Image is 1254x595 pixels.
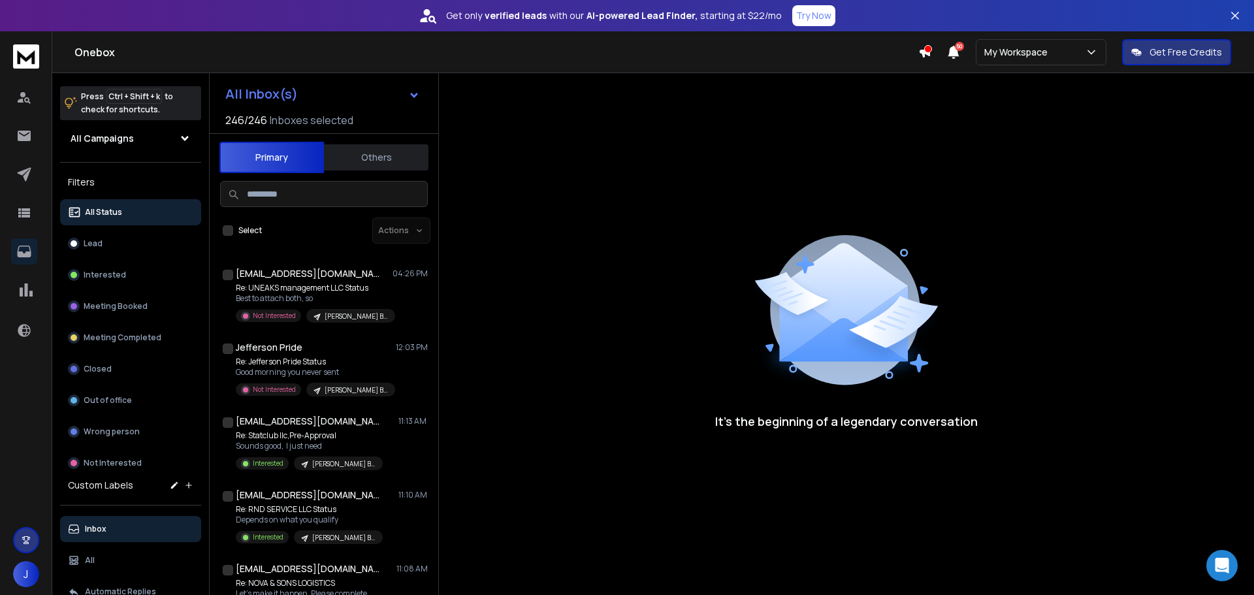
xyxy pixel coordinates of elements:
h3: Inboxes selected [270,112,353,128]
p: Depends on what you qualify [236,515,383,525]
p: Closed [84,364,112,374]
span: 50 [955,42,964,51]
strong: AI-powered Lead Finder, [587,9,698,22]
p: [PERSON_NAME] Blast #433 [325,385,387,395]
button: Inbox [60,516,201,542]
img: logo [13,44,39,69]
p: Lead [84,238,103,249]
h1: [EMAIL_ADDRESS][DOMAIN_NAME] [236,489,379,502]
button: Closed [60,356,201,382]
p: Get Free Credits [1149,46,1222,59]
button: Others [324,143,428,172]
h1: [EMAIL_ADDRESS][DOMAIN_NAME] [236,415,379,428]
p: Try Now [796,9,831,22]
button: Primary [219,142,324,173]
h1: Jefferson Pride [236,341,302,354]
p: Interested [84,270,126,280]
button: Out of office [60,387,201,413]
button: Lead [60,231,201,257]
p: Good morning you never sent [236,367,393,378]
p: All [85,555,95,566]
p: Not Interested [253,385,296,394]
button: All [60,547,201,573]
p: Wrong person [84,426,140,437]
p: Out of office [84,395,132,406]
p: 11:13 AM [398,416,428,426]
p: 11:08 AM [396,564,428,574]
p: Get only with our starting at $22/mo [446,9,782,22]
h1: All Inbox(s) [225,88,298,101]
p: 04:26 PM [393,268,428,279]
p: Not Interested [84,458,142,468]
button: All Inbox(s) [215,81,430,107]
p: Re: RND SERVICE LLC Status [236,504,383,515]
p: It’s the beginning of a legendary conversation [715,412,978,430]
p: 11:10 AM [398,490,428,500]
h3: Filters [60,173,201,191]
p: Inbox [85,524,106,534]
strong: verified leads [485,9,547,22]
p: Sounds good, I just need [236,441,383,451]
p: 12:03 PM [396,342,428,353]
h1: All Campaigns [71,132,134,145]
button: J [13,561,39,587]
div: Open Intercom Messenger [1206,550,1238,581]
p: Re: UNEAKS management LLC Status [236,283,393,293]
p: [PERSON_NAME] Blast #433 [312,459,375,469]
h3: Custom Labels [68,479,133,492]
button: Not Interested [60,450,201,476]
p: Re: NOVA & SONS LOGISTICS [236,578,383,588]
p: Re: Statclub llc,Pre-Approval [236,430,383,441]
button: Wrong person [60,419,201,445]
button: Get Free Credits [1122,39,1231,65]
p: My Workspace [984,46,1053,59]
button: All Status [60,199,201,225]
h1: Onebox [74,44,918,60]
button: Meeting Booked [60,293,201,319]
p: Meeting Completed [84,332,161,343]
p: Interested [253,532,283,542]
p: [PERSON_NAME] Blast #433 [312,533,375,543]
p: Meeting Booked [84,301,148,312]
button: Meeting Completed [60,325,201,351]
p: All Status [85,207,122,217]
span: Ctrl + Shift + k [106,89,162,104]
label: Select [238,225,262,236]
p: Best to attach both, so [236,293,393,304]
button: Try Now [792,5,835,26]
p: Re: Jefferson Pride Status [236,357,393,367]
p: Not Interested [253,311,296,321]
span: 246 / 246 [225,112,267,128]
h1: [EMAIL_ADDRESS][DOMAIN_NAME] [236,562,379,575]
button: All Campaigns [60,125,201,152]
h1: [EMAIL_ADDRESS][DOMAIN_NAME] [236,267,379,280]
p: Interested [253,458,283,468]
p: [PERSON_NAME] Blast #433 [325,312,387,321]
p: Press to check for shortcuts. [81,90,173,116]
button: Interested [60,262,201,288]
